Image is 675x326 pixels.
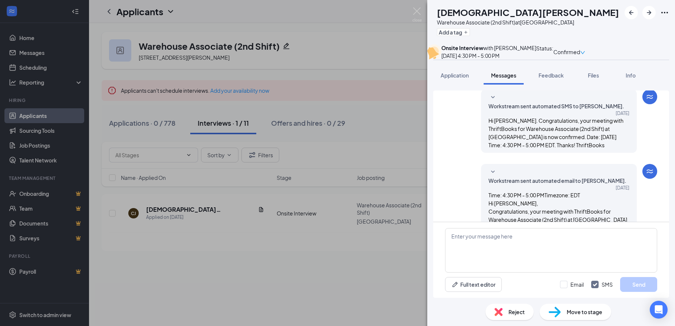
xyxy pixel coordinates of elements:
p: Time: 4:30 PM - 5:00 PMTimezone: EDT [488,191,629,199]
svg: ArrowRight [645,8,653,17]
button: ArrowLeftNew [625,6,638,19]
svg: SmallChevronDown [488,168,497,177]
svg: WorkstreamLogo [645,167,654,176]
button: Full text editorPen [445,277,502,292]
button: PlusAdd a tag [437,28,470,36]
span: Workstream sent automated email to [PERSON_NAME]. [488,177,626,185]
h4: Hi [PERSON_NAME], [488,199,629,207]
button: Send [620,277,657,292]
button: ArrowRight [642,6,656,19]
svg: Plus [464,30,468,34]
b: Onsite Interview [441,45,483,51]
span: Workstream sent automated SMS to [PERSON_NAME]. [488,102,624,110]
svg: WorkstreamLogo [645,92,654,101]
span: Confirmed [553,48,580,56]
div: [DATE] 4:30 PM - 5:00 PM [441,52,536,60]
svg: Pen [451,281,459,288]
span: [DATE] [616,110,629,116]
svg: SmallChevronDown [488,93,497,102]
div: Status : [536,44,553,60]
span: Files [588,72,599,79]
h1: [DEMOGRAPHIC_DATA][PERSON_NAME] [437,6,619,19]
span: [DATE] [616,185,629,191]
span: Hi [PERSON_NAME]. Congratulations, your meeting with ThriftBooks for Warehouse Associate (2nd Shi... [488,117,623,148]
div: Warehouse Associate (2nd Shift) at [GEOGRAPHIC_DATA] [437,19,619,26]
span: Messages [491,72,516,79]
span: Application [441,72,469,79]
svg: ArrowLeftNew [627,8,636,17]
span: Reject [508,308,525,316]
div: with [PERSON_NAME] [441,44,536,52]
span: Info [626,72,636,79]
span: down [580,50,585,55]
svg: Ellipses [660,8,669,17]
span: Move to stage [567,308,602,316]
p: Congratulations, your meeting with ThriftBooks for Warehouse Associate (2nd Shift) at [GEOGRAPHIC... [488,207,629,232]
div: Open Intercom Messenger [650,301,668,319]
span: Feedback [539,72,564,79]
